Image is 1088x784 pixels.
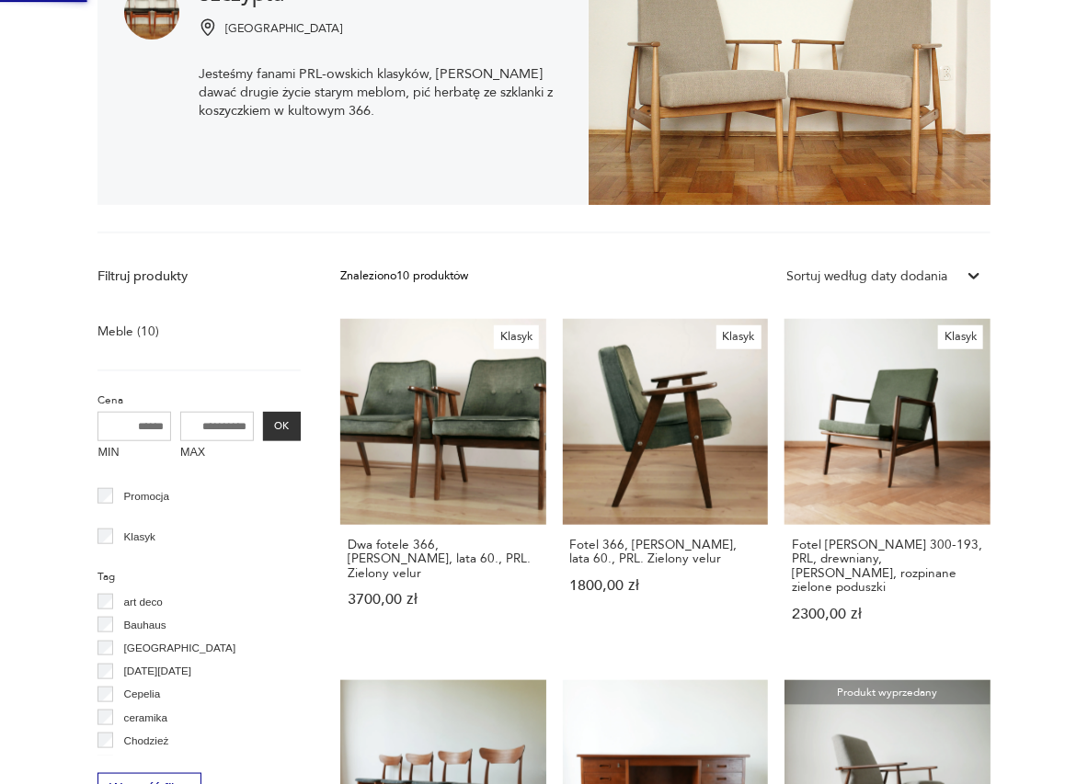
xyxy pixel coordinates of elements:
[124,662,192,680] p: [DATE][DATE]
[124,755,166,773] p: Ćmielów
[97,320,159,343] a: Meble (10)
[792,538,982,594] h3: Fotel [PERSON_NAME] 300-193, PRL, drewniany, [PERSON_NAME], rozpinane zielone poduszki
[263,412,301,441] button: OK
[570,579,761,593] p: 1800,00 zł
[787,267,948,286] div: Sortuj według daty dodania
[792,608,982,621] p: 2300,00 zł
[124,593,163,611] p: art deco
[348,538,538,580] h3: Dwa fotele 366, [PERSON_NAME], lata 60., PRL. Zielony velur
[124,639,236,657] p: [GEOGRAPHIC_DATA]
[124,685,161,703] p: Cepelia
[340,319,545,653] a: KlasykDwa fotele 366, Chierowski, lata 60., PRL. Zielony velurDwa fotele 366, [PERSON_NAME], lata...
[124,732,169,750] p: Chodzież
[570,538,761,566] h3: Fotel 366, [PERSON_NAME], lata 60., PRL. Zielony velur
[124,528,155,546] p: Klasyk
[97,568,301,586] p: Tag
[180,441,254,467] label: MAX
[124,487,169,506] p: Promocja
[97,441,171,467] label: MIN
[199,65,562,119] p: Jesteśmy fanami PRL-owskich klasyków, [PERSON_NAME] dawać drugie życie starym meblom, pić herbatę...
[340,267,468,286] div: Znaleziono 10 produktów
[97,267,301,286] p: Filtruj produkty
[124,709,167,727] p: ceramika
[563,319,768,653] a: KlasykFotel 366, Chierowski, lata 60., PRL. Zielony velurFotel 366, [PERSON_NAME], lata 60., PRL....
[124,616,166,634] p: Bauhaus
[199,18,217,37] img: Ikonka pinezki mapy
[225,21,342,37] p: [GEOGRAPHIC_DATA]
[785,319,990,653] a: KlasykFotel Stefan 300-193, PRL, drewniany, Bączyk, rozpinane zielone poduszkiFotel [PERSON_NAME]...
[348,593,538,607] p: 3700,00 zł
[97,392,301,410] p: Cena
